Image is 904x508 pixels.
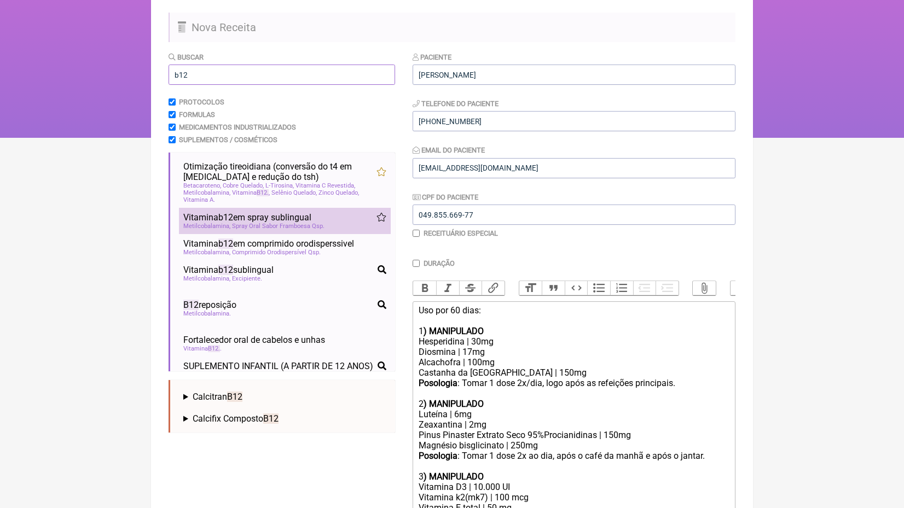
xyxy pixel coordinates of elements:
[265,182,294,189] span: L-Tirosina
[519,281,542,295] button: Heading
[208,345,220,352] span: B12
[271,189,317,196] span: Selênio Quelado
[183,249,230,256] span: Metilcobalamina
[482,281,505,295] button: Link
[193,392,242,402] span: Calcitran
[633,281,656,295] button: Decrease Level
[419,409,729,419] div: Luteína | 6mg
[183,161,376,182] span: Otimização tireoidiana (conversão do t4 em [MEDICAL_DATA] e redução do tsh)
[183,189,270,196] span: Metilcobalamina, Vitamina
[218,212,233,223] span: b12
[610,281,633,295] button: Numbers
[542,281,565,295] button: Quote
[183,275,230,282] span: Metilcobalamina
[183,265,274,275] span: Vitamina sublingual
[183,196,215,203] span: Vitamina A
[436,281,459,295] button: Italic
[232,249,321,256] span: Comprimido Orodispersível Qsp
[413,193,478,201] label: CPF do Paciente
[263,413,279,424] span: B12
[419,451,729,461] div: : Tomar 1 dose 2x ao dia, após o café da manhã e após o jantar.
[419,482,729,492] div: Vitamina D3 | 10.000 UI
[183,300,199,310] span: B12
[183,223,230,230] span: Metilcobalamina
[179,98,224,106] label: Protocolos
[419,305,729,409] div: Uso por 60 dias: 1 Hesperidina | 30mg Diosmina | 17mg Alcachofra | 100mg Castanha da [GEOGRAPHIC_...
[413,146,485,154] label: Email do Paciente
[318,189,359,196] span: Zinco Quelado
[169,65,395,85] input: exemplo: emagrecimento, ansiedade
[419,451,457,461] strong: Posologia
[169,13,735,42] h2: Nova Receita
[183,238,354,249] span: Vitamina em comprimido orodisperssivel
[419,419,729,451] div: Zeaxantina | 2mg Pinus Pinaster Extrato Seco 95%Procianidinas | 150mg Magnésio bisglicinato | 250mg
[656,281,679,295] button: Increase Level
[419,461,729,482] div: 3
[419,492,729,503] div: Vitamina k2(mk7) | 100 mcg
[183,300,236,310] span: reposição
[193,413,279,424] span: Calcifix Composto
[424,326,484,336] strong: ) MANIPULADO
[693,281,716,295] button: Attach Files
[459,281,482,295] button: Strikethrough
[257,189,269,196] span: B12
[587,281,610,295] button: Bullets
[565,281,588,295] button: Code
[218,265,233,275] span: b12
[227,392,242,402] span: B12
[419,378,457,388] strong: Posologia
[179,136,277,144] label: Suplementos / Cosméticos
[413,100,499,108] label: Telefone do Paciente
[183,345,222,352] span: Vitamina
[232,223,324,230] span: Spray Oral Sabor Framboesa Qsp
[413,53,451,61] label: Paciente
[424,471,484,482] strong: ) MANIPULADO
[218,238,233,249] span: b12
[183,212,311,223] span: Vitamina em spray sublingual
[183,310,231,317] span: Metilcobalamina
[232,275,262,282] span: Excipiente
[424,229,498,237] label: Receituário Especial
[413,281,436,295] button: Bold
[295,182,355,189] span: Vitamina C Revestida
[183,413,386,424] summary: Calcifix CompostoB12
[424,259,455,267] label: Duração
[179,123,296,131] label: Medicamentos Industrializados
[183,335,325,345] span: Fortalecedor oral de cabelos e unhas
[183,182,221,189] span: Betacaroteno
[424,399,484,409] strong: ) MANIPULADO
[223,182,264,189] span: Cobre Quelado
[183,361,373,371] span: SUPLEMENTO INFANTIL (A PARTIR DE 12 ANOS)
[179,110,215,119] label: Formulas
[731,281,754,295] button: Undo
[183,392,386,402] summary: CalcitranB12
[169,53,204,61] label: Buscar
